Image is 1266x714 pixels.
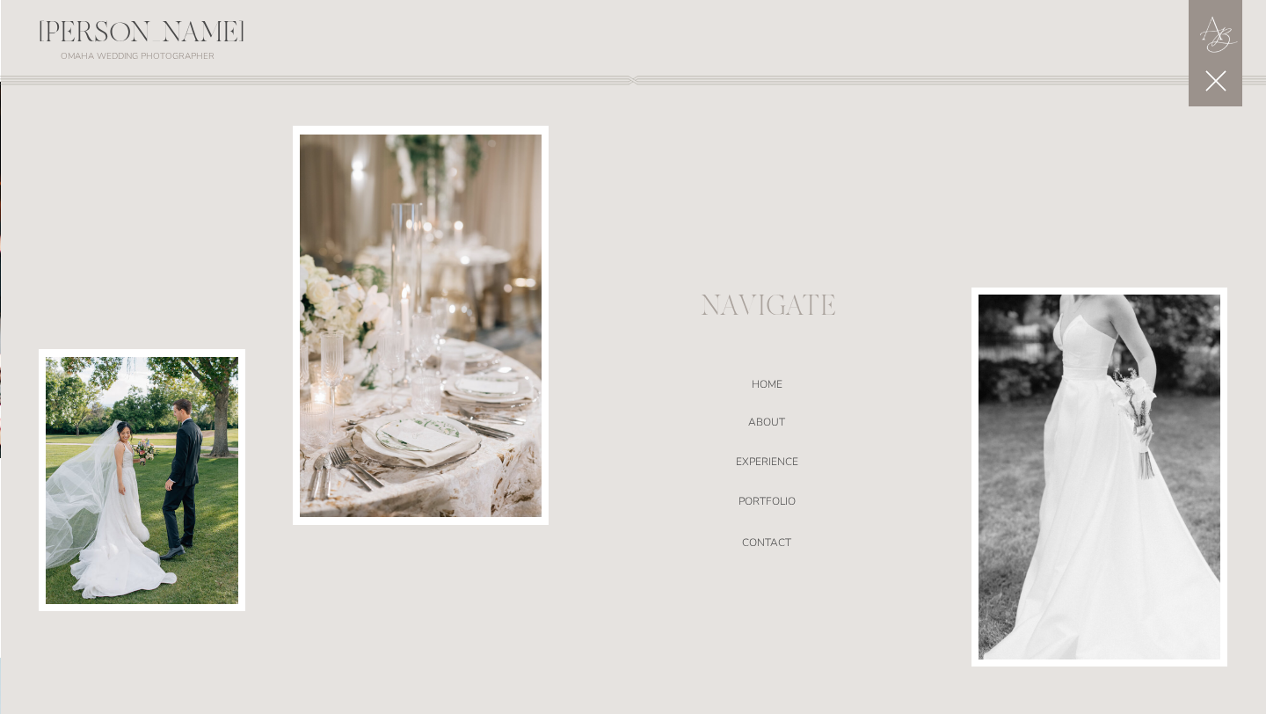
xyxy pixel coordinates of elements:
a: portfolio [580,495,953,513]
a: HOME [580,378,953,396]
a: ABOUT [580,416,953,433]
a: EXPERIENCE [580,455,953,473]
div: [PERSON_NAME] [1,19,282,57]
p: NAVIGATE [701,295,833,321]
a: CONTACT [580,536,953,554]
